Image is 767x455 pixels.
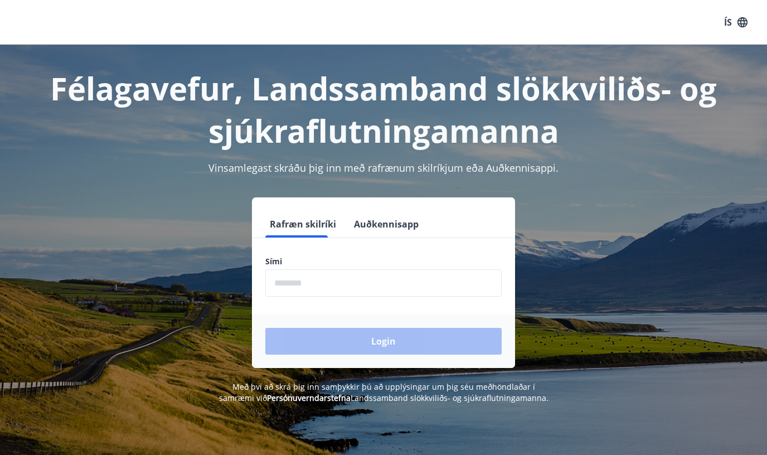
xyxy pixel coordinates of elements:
[349,211,423,238] button: Auðkennisapp
[13,67,754,152] h1: Félagavefur, Landssamband slökkviliðs- og sjúkraflutningamanna
[718,12,754,32] button: ÍS
[219,381,548,403] span: Með því að skrá þig inn samþykkir þú að upplýsingar um þig séu meðhöndlaðar í samræmi við Landssa...
[208,161,559,175] span: Vinsamlegast skráðu þig inn með rafrænum skilríkjum eða Auðkennisappi.
[265,211,341,238] button: Rafræn skilríki
[267,393,351,403] a: Persónuverndarstefna
[265,256,502,267] label: Sími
